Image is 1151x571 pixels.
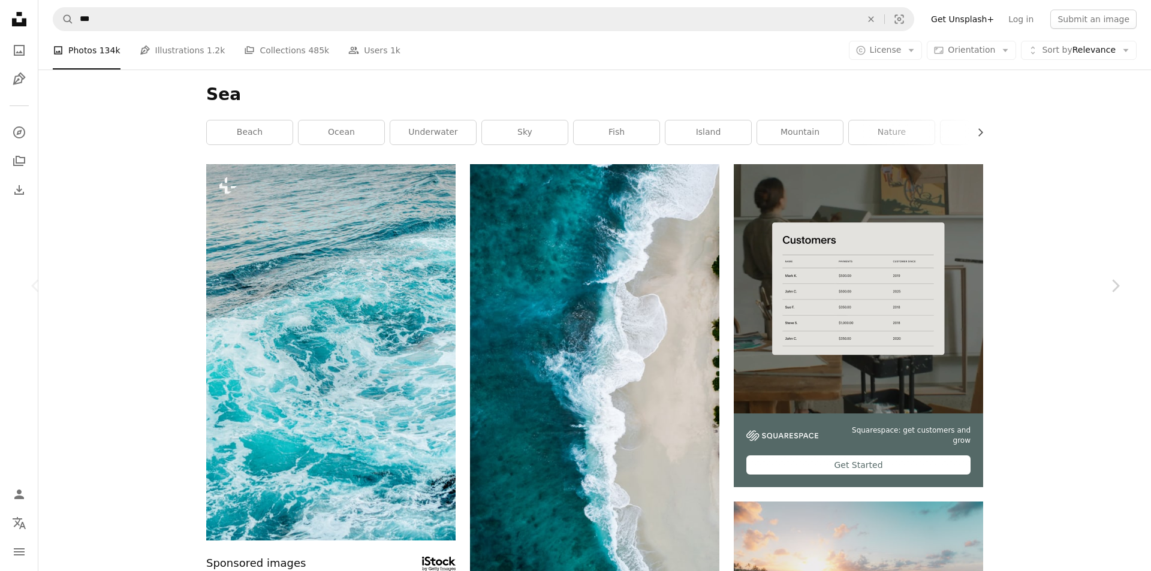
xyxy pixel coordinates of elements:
a: Illustrations 1.2k [140,31,225,70]
a: island [665,120,751,144]
a: Illustrations [7,67,31,91]
a: underwater [390,120,476,144]
button: scroll list to the right [969,120,983,144]
span: 1k [390,44,400,57]
button: Submit an image [1050,10,1137,29]
button: Visual search [885,8,914,31]
a: Users 1k [348,31,400,70]
a: forest [941,120,1026,144]
a: Explore [7,120,31,144]
a: Photos [7,38,31,62]
span: Orientation [948,45,995,55]
span: 485k [308,44,329,57]
a: Download History [7,178,31,202]
a: Log in / Sign up [7,482,31,506]
button: Menu [7,540,31,564]
button: Language [7,511,31,535]
h1: Sea [206,84,983,105]
a: Next [1079,228,1151,343]
a: Get Unsplash+ [924,10,1001,29]
span: Squarespace: get customers and grow [833,425,971,446]
a: Collections 485k [244,31,329,70]
a: aerial photography of large body of water and shoreline [470,380,719,391]
button: Clear [858,8,884,31]
button: Orientation [927,41,1016,60]
a: nature [849,120,935,144]
a: Squarespace: get customers and growGet Started [734,164,983,487]
a: ocean [299,120,384,144]
a: beach [207,120,293,144]
img: file-1747939376688-baf9a4a454ffimage [734,164,983,413]
span: 1.2k [207,44,225,57]
img: a man riding a surfboard on top of a wave in the ocean [206,164,456,540]
a: mountain [757,120,843,144]
a: a man riding a surfboard on top of a wave in the ocean [206,347,456,358]
span: Sort by [1042,45,1072,55]
button: Search Unsplash [53,8,74,31]
form: Find visuals sitewide [53,7,914,31]
img: file-1747939142011-51e5cc87e3c9 [746,430,818,441]
div: Get Started [746,455,971,475]
a: fish [574,120,659,144]
a: sky [482,120,568,144]
a: Collections [7,149,31,173]
a: Log in [1001,10,1041,29]
span: Relevance [1042,44,1116,56]
button: License [849,41,923,60]
span: License [870,45,902,55]
button: Sort byRelevance [1021,41,1137,60]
